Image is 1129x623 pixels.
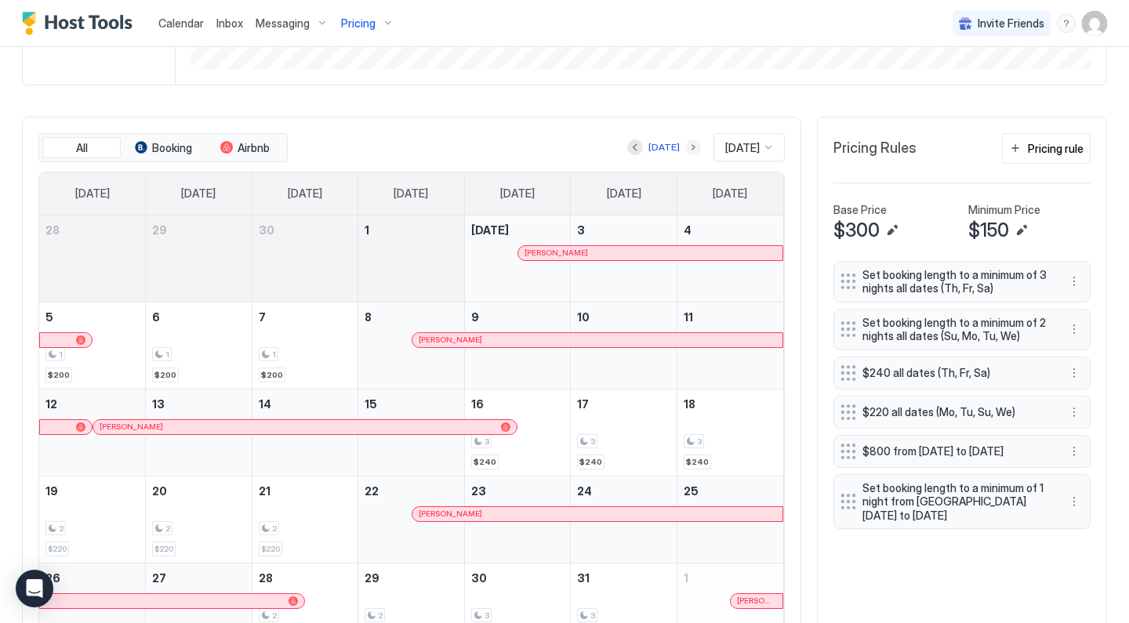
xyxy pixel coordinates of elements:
a: September 30, 2025 [252,216,358,244]
a: Inbox [216,15,243,31]
td: October 9, 2025 [464,302,571,389]
div: [DATE] [648,140,680,154]
span: 29 [152,223,167,237]
span: Airbnb [238,141,270,155]
div: menu [1065,320,1084,339]
span: 3 [485,610,489,621]
a: October 31, 2025 [571,563,677,592]
div: menu [1065,403,1084,422]
span: [DATE] [394,187,428,201]
a: October 16, 2025 [465,389,571,418]
button: More options [1065,403,1084,422]
div: menu [1057,14,1076,33]
span: 1 [684,571,688,585]
a: October 26, 2025 [39,563,145,592]
div: menu [1065,364,1084,382]
span: $200 [48,370,70,380]
div: $240 all dates (Th, Fr, Sa) menu [833,357,1091,389]
div: Set booking length to a minimum of 3 nights all dates (Th, Fr, Sa) menu [833,261,1091,302]
span: Pricing [341,16,376,31]
span: 11 [684,310,693,324]
button: More options [1065,442,1084,461]
span: 16 [471,397,484,411]
span: Pricing Rules [833,139,917,158]
td: October 23, 2025 [464,476,571,563]
span: $150 [968,219,1009,242]
span: 3 [590,436,595,447]
span: 19 [45,484,58,498]
a: September 29, 2025 [146,216,252,244]
span: 1 [165,350,169,360]
td: October 15, 2025 [358,389,465,476]
span: 2 [59,523,64,534]
a: October 30, 2025 [465,563,571,592]
span: [DATE] [288,187,322,201]
span: [DATE] [75,187,110,201]
td: October 8, 2025 [358,302,465,389]
td: October 6, 2025 [146,302,252,389]
div: Pricing rule [1028,140,1084,157]
div: [PERSON_NAME] [525,248,776,258]
span: [DATE] [500,187,535,201]
td: October 14, 2025 [252,389,358,476]
span: 29 [365,571,379,585]
span: $300 [833,219,880,242]
span: 3 [577,223,585,237]
span: 3 [590,610,595,621]
span: 25 [684,484,699,498]
span: 6 [152,310,160,324]
span: Set booking length to a minimum of 3 nights all dates (Th, Fr, Sa) [862,268,1049,295]
a: November 1, 2025 [677,563,783,592]
span: $240 [474,457,496,467]
span: $220 [154,544,173,554]
span: 22 [365,484,379,498]
span: 7 [259,310,266,324]
button: Edit [883,221,902,240]
a: October 11, 2025 [677,302,783,331]
a: October 13, 2025 [146,389,252,418]
td: October 18, 2025 [677,389,783,476]
td: October 2, 2025 [464,216,571,302]
span: 23 [471,484,486,498]
a: October 20, 2025 [146,476,252,505]
span: 18 [684,397,695,411]
div: Host Tools Logo [22,12,140,35]
span: 5 [45,310,53,324]
span: [DATE] [607,187,641,201]
button: Pricing rule [1002,133,1091,164]
a: October 15, 2025 [358,389,464,418]
button: [DATE] [646,138,682,157]
span: 3 [485,436,489,447]
a: October 6, 2025 [146,302,252,331]
div: $800 from [DATE] to [DATE] menu [833,435,1091,468]
span: [DATE] [471,223,509,237]
td: October 21, 2025 [252,476,358,563]
button: Airbnb [205,137,284,159]
button: Edit [1012,221,1031,240]
a: October 21, 2025 [252,476,358,505]
span: $240 all dates (Th, Fr, Sa) [862,366,1049,380]
div: menu [1065,492,1084,511]
span: 30 [471,571,487,585]
td: September 28, 2025 [39,216,146,302]
div: Open Intercom Messenger [16,570,53,607]
button: More options [1065,492,1084,511]
button: All [42,137,121,159]
div: User profile [1082,11,1107,36]
div: tab-group [38,133,288,163]
a: October 27, 2025 [146,563,252,592]
a: October 14, 2025 [252,389,358,418]
span: 27 [152,571,166,585]
a: October 18, 2025 [677,389,783,418]
a: October 29, 2025 [358,563,464,592]
td: October 5, 2025 [39,302,146,389]
div: menu [1065,442,1084,461]
span: $220 [261,544,280,554]
td: October 24, 2025 [571,476,677,563]
span: 2 [165,523,170,534]
a: October 10, 2025 [571,302,677,331]
td: September 29, 2025 [146,216,252,302]
a: Monday [165,172,231,215]
span: $800 from [DATE] to [DATE] [862,444,1049,458]
div: [PERSON_NAME] [100,422,510,432]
